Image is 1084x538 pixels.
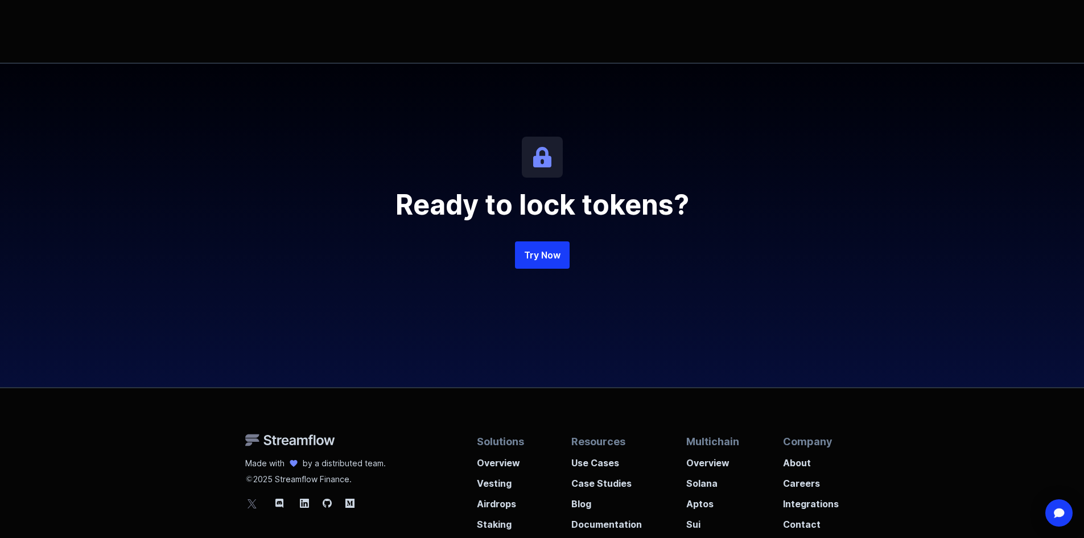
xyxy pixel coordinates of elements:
p: 2025 Streamflow Finance. [245,469,386,485]
a: Use Cases [571,449,642,470]
a: Integrations [783,490,839,511]
p: Company [783,434,839,449]
div: Open Intercom Messenger [1045,499,1073,527]
a: Solana [686,470,739,490]
a: Overview [686,449,739,470]
h2: Ready to lock tokens? [269,191,815,219]
p: Multichain [686,434,739,449]
p: Solutions [477,434,527,449]
a: Case Studies [571,470,642,490]
a: Try Now [515,241,570,269]
p: Resources [571,434,642,449]
a: Careers [783,470,839,490]
p: Made with [245,458,285,469]
a: Overview [477,449,527,470]
a: Vesting [477,470,527,490]
a: About [783,449,839,470]
a: Staking [477,511,527,531]
a: Sui [686,511,739,531]
p: by a distributed team. [303,458,386,469]
a: Documentation [571,511,642,531]
a: Airdrops [477,490,527,511]
img: icon [522,137,563,178]
a: Blog [571,490,642,511]
a: Contact [783,511,839,531]
img: Streamflow Logo [245,434,335,446]
a: Aptos [686,490,739,511]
